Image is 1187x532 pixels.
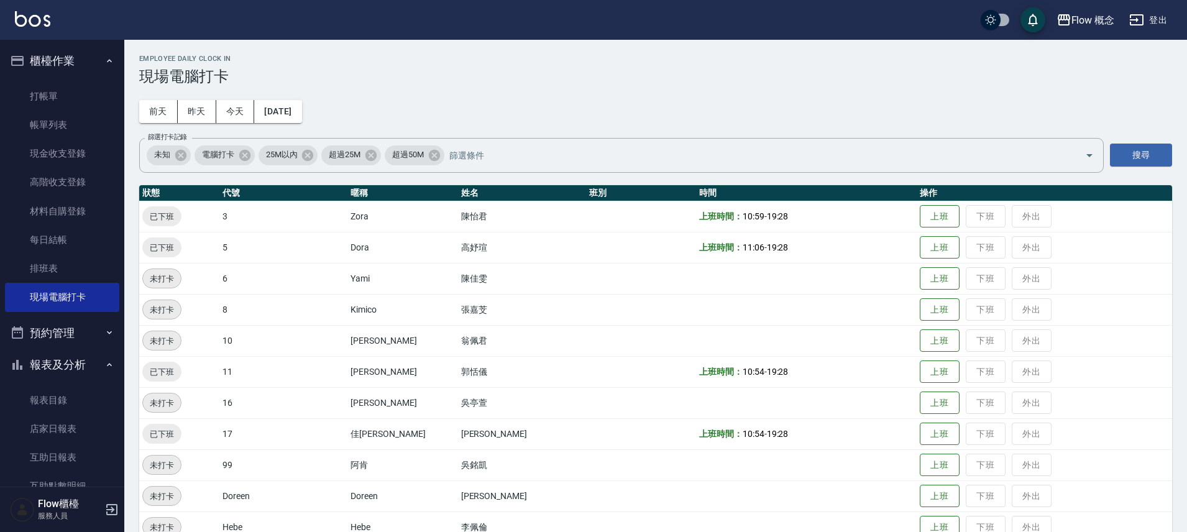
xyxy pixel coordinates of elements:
a: 現場電腦打卡 [5,283,119,311]
h3: 現場電腦打卡 [139,68,1172,85]
span: 25M以內 [259,149,305,161]
span: 未打卡 [143,334,181,347]
button: [DATE] [254,100,301,123]
td: 陳佳雯 [458,263,586,294]
div: Flow 概念 [1071,12,1115,28]
span: 19:28 [767,242,789,252]
a: 每日結帳 [5,226,119,254]
td: 佳[PERSON_NAME] [347,418,457,449]
td: 高妤瑄 [458,232,586,263]
div: 未知 [147,145,191,165]
th: 狀態 [139,185,219,201]
td: 99 [219,449,347,480]
th: 暱稱 [347,185,457,201]
td: 5 [219,232,347,263]
td: 吳銘凱 [458,449,586,480]
a: 店家日報表 [5,415,119,443]
span: 11:06 [743,242,764,252]
td: [PERSON_NAME] [347,387,457,418]
button: 上班 [920,360,960,383]
span: 未打卡 [143,272,181,285]
td: Kimico [347,294,457,325]
th: 姓名 [458,185,586,201]
a: 帳單列表 [5,111,119,139]
label: 篩選打卡記錄 [148,132,187,142]
span: 19:28 [767,429,789,439]
td: Zora [347,201,457,232]
button: 上班 [920,267,960,290]
a: 排班表 [5,254,119,283]
a: 報表目錄 [5,386,119,415]
span: 未知 [147,149,178,161]
a: 現金收支登錄 [5,139,119,168]
span: 10:54 [743,367,764,377]
span: 19:28 [767,367,789,377]
div: 超過50M [385,145,444,165]
span: 未打卡 [143,490,181,503]
td: 郭恬儀 [458,356,586,387]
button: 上班 [920,236,960,259]
span: 電腦打卡 [195,149,242,161]
button: 報表及分析 [5,349,119,381]
h2: Employee Daily Clock In [139,55,1172,63]
button: 前天 [139,100,178,123]
button: 搜尋 [1110,144,1172,167]
img: Person [10,497,35,522]
b: 上班時間： [699,242,743,252]
td: 17 [219,418,347,449]
button: 上班 [920,454,960,477]
td: - [696,356,917,387]
button: Open [1079,145,1099,165]
span: 未打卡 [143,397,181,410]
button: 登出 [1124,9,1172,32]
a: 高階收支登錄 [5,168,119,196]
button: 上班 [920,485,960,508]
span: 已下班 [142,241,181,254]
td: 陳怡君 [458,201,586,232]
td: 3 [219,201,347,232]
th: 代號 [219,185,347,201]
b: 上班時間： [699,367,743,377]
button: 昨天 [178,100,216,123]
button: 櫃檯作業 [5,45,119,77]
b: 上班時間： [699,429,743,439]
td: Yami [347,263,457,294]
th: 時間 [696,185,917,201]
button: Flow 概念 [1052,7,1120,33]
td: 翁佩君 [458,325,586,356]
td: [PERSON_NAME] [347,325,457,356]
div: 電腦打卡 [195,145,255,165]
h5: Flow櫃檯 [38,498,101,510]
span: 超過50M [385,149,431,161]
b: 上班時間： [699,211,743,221]
td: - [696,232,917,263]
div: 25M以內 [259,145,318,165]
td: 8 [219,294,347,325]
p: 服務人員 [38,510,101,521]
td: Doreen [219,480,347,511]
td: 張嘉芠 [458,294,586,325]
td: - [696,201,917,232]
span: 未打卡 [143,303,181,316]
td: 11 [219,356,347,387]
td: Doreen [347,480,457,511]
span: 10:59 [743,211,764,221]
span: 超過25M [321,149,368,161]
th: 班別 [586,185,696,201]
a: 互助點數明細 [5,472,119,500]
button: 上班 [920,423,960,446]
img: Logo [15,11,50,27]
button: 今天 [216,100,255,123]
span: 已下班 [142,210,181,223]
a: 互助日報表 [5,443,119,472]
button: 上班 [920,298,960,321]
td: [PERSON_NAME] [458,480,586,511]
button: save [1020,7,1045,32]
td: 10 [219,325,347,356]
span: 已下班 [142,365,181,378]
td: Dora [347,232,457,263]
span: 未打卡 [143,459,181,472]
td: 6 [219,263,347,294]
button: 上班 [920,329,960,352]
td: 16 [219,387,347,418]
